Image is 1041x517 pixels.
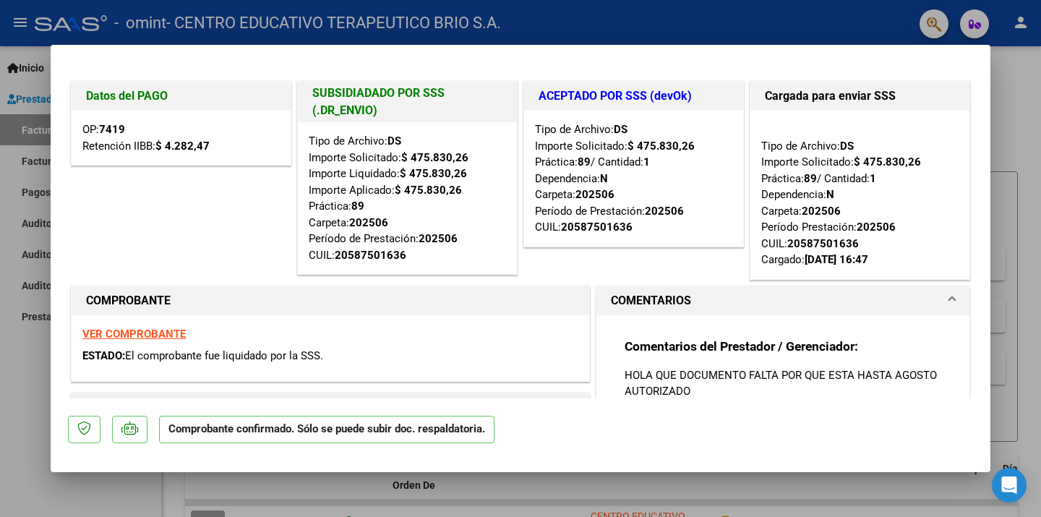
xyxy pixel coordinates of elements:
strong: 202506 [857,221,896,234]
strong: 89 [578,155,591,168]
strong: 89 [351,200,364,213]
strong: DS [614,123,627,136]
div: Tipo de Archivo: Importe Solicitado: Importe Liquidado: Importe Aplicado: Práctica: Carpeta: Perí... [309,133,506,263]
strong: DS [387,134,401,148]
strong: 202506 [645,205,684,218]
strong: $ 475.830,26 [395,184,462,197]
strong: 1 [643,155,650,168]
strong: $ 475.830,26 [854,155,921,168]
mat-expansion-panel-header: COMENTARIOS [596,286,969,315]
span: OP: [82,123,125,136]
strong: $ 4.282,47 [155,140,210,153]
strong: 202506 [419,232,458,245]
strong: 7419 [99,123,125,136]
p: HOLA QUE DOCUMENTO FALTA POR QUE ESTA HASTA AGOSTO AUTORIZADO [625,367,941,399]
strong: 202506 [349,216,388,229]
div: 20587501636 [335,247,406,264]
strong: N [826,188,834,201]
strong: $ 475.830,26 [401,151,468,164]
h1: SUBSIDIADADO POR SSS (.DR_ENVIO) [312,85,502,119]
div: Tipo de Archivo: Importe Solicitado: Práctica: / Cantidad: Dependencia: Carpeta: Período Prestaci... [761,121,959,268]
strong: 1 [870,172,876,185]
span: Retención IIBB: [82,140,210,153]
div: 20587501636 [561,219,633,236]
strong: 202506 [575,188,614,201]
strong: DS [840,140,854,153]
strong: $ 475.830,26 [627,140,695,153]
strong: 89 [804,172,817,185]
strong: 202506 [802,205,841,218]
strong: N [600,172,608,185]
div: Open Intercom Messenger [992,468,1027,503]
h1: COMENTARIOS [611,292,691,309]
h1: Cargada para enviar SSS [765,87,955,105]
h1: Datos del PAGO [86,87,276,105]
p: Comprobante confirmado. Sólo se puede subir doc. respaldatoria. [159,416,494,444]
strong: COMPROBANTE [86,294,171,307]
div: COMENTARIOS [596,315,969,465]
a: VER COMPROBANTE [82,328,186,341]
div: 20587501636 [787,236,859,252]
h1: ACEPTADO POR SSS (devOk) [539,87,729,105]
strong: $ 475.830,26 [400,167,467,180]
strong: Comentarios del Prestador / Gerenciador: [625,339,858,354]
div: Tipo de Archivo: Importe Solicitado: Práctica: / Cantidad: Dependencia: Carpeta: Período de Prest... [535,121,732,236]
span: El comprobante fue liquidado por la SSS. [125,349,323,362]
strong: [DATE] 16:47 [805,253,868,266]
span: ESTADO: [82,349,125,362]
